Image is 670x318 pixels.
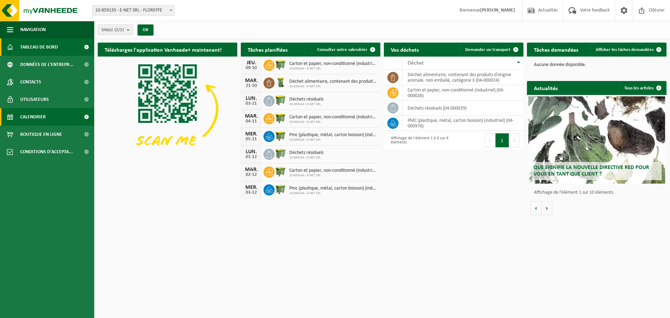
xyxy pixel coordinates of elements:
img: WB-1100-HPE-GN-50 [275,183,286,195]
span: 10-859144 - E-NET SRL [289,156,323,160]
strong: [PERSON_NAME] [480,8,515,13]
p: Aucune donnée disponible. [534,62,660,67]
a: Tous les articles [619,81,666,95]
span: 10-859144 - E-NET SRL [289,84,377,89]
div: MAR. [244,167,258,172]
span: Demander un transport [465,47,511,52]
h2: Tâches demandées [527,43,585,56]
img: WB-0140-HPE-GN-50 [275,76,286,88]
span: 10-859144 - E-NET SRL [289,67,377,71]
span: Que signifie la nouvelle directive RED pour vous en tant que client ? [534,165,649,177]
span: 10-859135 - E-NET SRL - FLOREFFE [92,6,174,15]
div: 05-11 [244,137,258,142]
span: Déchets résiduels [289,97,323,102]
div: 09-10 [244,66,258,71]
a: Que signifie la nouvelle directive RED pour vous en tant que client ? [528,96,665,184]
button: Next [509,133,520,147]
div: 03-11 [244,101,258,106]
span: Déchets résiduels [289,150,323,156]
span: 10-859144 - E-NET SRL [289,191,377,195]
span: Déchet alimentaire, contenant des produits d'origine animale, non emballé, catég... [289,79,377,84]
button: OK [137,24,154,36]
img: WB-1100-HPE-GN-50 [275,112,286,124]
img: WB-1100-HPE-GN-50 [275,130,286,142]
span: Boutique en ligne [20,126,62,143]
div: Affichage de l'élément 1 à 4 sur 4 éléments [387,133,450,148]
span: 10-859135 - E-NET SRL - FLOREFFE [92,5,175,16]
span: 10-859144 - E-NET SRL [289,173,377,178]
span: Pmc (plastique, métal, carton boisson) (industriel) [289,132,377,138]
div: JEU. [244,60,258,66]
img: Download de VHEPlus App [98,57,237,161]
td: PMC (plastique, métal, carton boisson) (industriel) (04-000978) [402,116,523,131]
span: Site(s) [102,25,124,35]
span: Pmc (plastique, métal, carton boisson) (industriel) [289,186,377,191]
h2: Actualités [527,81,565,95]
h2: Tâches planifiées [241,43,295,56]
img: WB-1100-HPE-GN-50 [275,59,286,71]
div: MAR. [244,78,258,83]
td: carton et papier, non-conditionné (industriel) (04-000026) [402,85,523,101]
span: Carton et papier, non-conditionné (industriel) [289,61,377,67]
h2: Vos déchets [384,43,426,56]
button: Previous [484,133,496,147]
div: 21-10 [244,83,258,88]
span: Carton et papier, non-conditionné (industriel) [289,114,377,120]
td: déchet alimentaire, contenant des produits d'origine animale, non emballé, catégorie 3 (04-000024) [402,70,523,85]
h2: Téléchargez l'application Vanheede+ maintenant! [98,43,229,56]
button: Volgende [542,201,552,215]
span: Afficher les tâches demandées [596,47,654,52]
div: LUN. [244,149,258,155]
span: Contacts [20,73,41,91]
button: 1 [496,133,509,147]
td: déchets résiduels (04-000029) [402,101,523,116]
span: 10-859144 - E-NET SRL [289,102,323,106]
span: Données de l'entrepr... [20,56,74,73]
div: 04-11 [244,119,258,124]
div: 01-12 [244,155,258,160]
span: Navigation [20,21,46,38]
div: MER. [244,131,258,137]
div: 03-12 [244,190,258,195]
a: Afficher les tâches demandées [590,43,666,57]
a: Consulter votre calendrier [312,43,380,57]
img: WB-0660-HPE-GN-50 [275,148,286,160]
div: LUN. [244,96,258,101]
span: Utilisateurs [20,91,49,108]
span: Carton et papier, non-conditionné (industriel) [289,168,377,173]
img: WB-1100-HPE-GN-50 [275,165,286,177]
div: MAR. [244,113,258,119]
img: WB-0660-HPE-GN-50 [275,94,286,106]
button: Vorige [530,201,542,215]
button: Site(s)(2/2) [98,24,133,35]
count: (2/2) [114,28,124,32]
span: 10-859144 - E-NET SRL [289,138,377,142]
div: MER. [244,185,258,190]
a: Demander un transport [460,43,523,57]
span: Tableau de bord [20,38,58,56]
span: 10-859144 - E-NET SRL [289,120,377,124]
span: Calendrier [20,108,46,126]
span: Déchet [408,60,424,66]
div: 02-12 [244,172,258,177]
span: Conditions d'accepta... [20,143,73,161]
p: Affichage de l'élément 1 sur 10 éléments [534,190,663,195]
span: Consulter votre calendrier [317,47,367,52]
